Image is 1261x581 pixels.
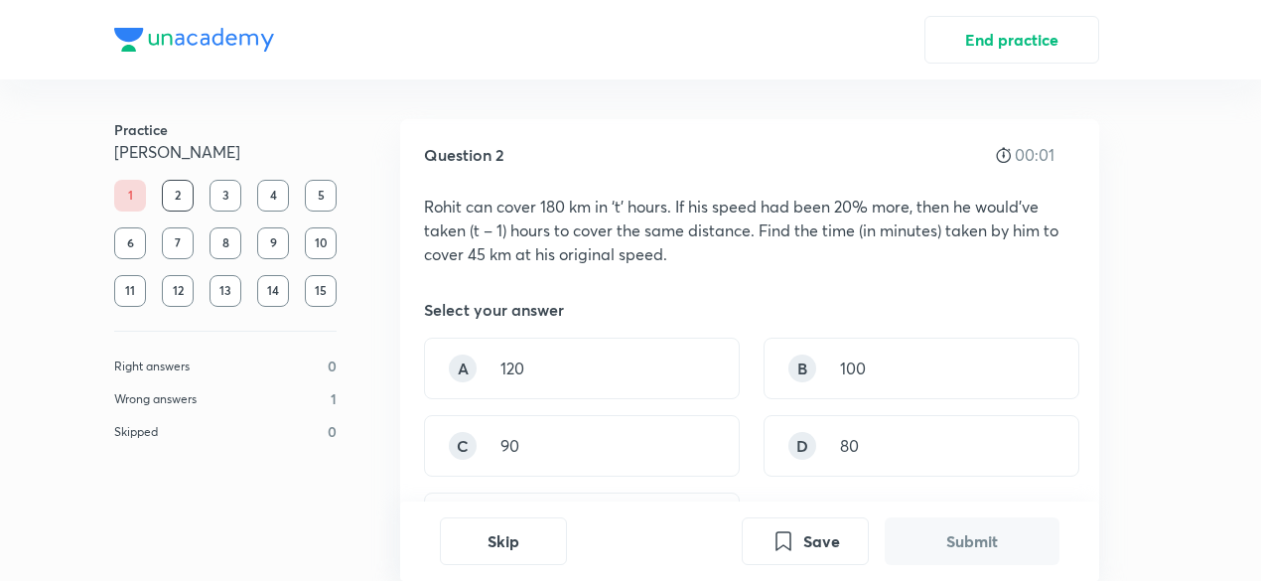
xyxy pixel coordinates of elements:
[257,227,289,259] div: 9
[328,356,337,376] p: 0
[885,517,1059,565] button: Submit
[162,180,194,212] div: 2
[449,355,477,382] div: A
[500,434,519,458] p: 90
[449,432,477,460] div: C
[328,421,337,442] p: 0
[924,16,1099,64] button: End practice
[424,195,1075,266] p: Rohit can cover 180 km in ‘t’ hours. If his speed had been 20% more, then he would’ve taken (t – ...
[788,432,816,460] div: D
[114,140,337,164] h5: [PERSON_NAME]
[114,423,158,441] p: Skipped
[257,275,289,307] div: 14
[305,275,337,307] div: 15
[840,434,859,458] p: 80
[114,390,197,408] p: Wrong answers
[114,227,146,259] div: 6
[210,227,241,259] div: 8
[114,358,190,375] p: Right answers
[788,355,816,382] div: B
[440,517,567,565] button: Skip
[305,227,337,259] div: 10
[996,146,1075,164] div: 00:01
[114,180,146,212] div: 1
[840,357,866,380] p: 100
[114,28,274,52] img: Company Logo
[114,119,337,140] h6: Practice
[162,275,194,307] div: 12
[500,357,524,380] p: 120
[162,227,194,259] div: 7
[257,180,289,212] div: 4
[114,275,146,307] div: 11
[331,388,337,409] p: 1
[424,143,504,167] h5: Question 2
[305,180,337,212] div: 5
[742,517,869,565] button: Save
[996,147,1011,163] img: stopwatch icon
[424,298,564,322] h5: Select your answer
[210,275,241,307] div: 13
[210,180,241,212] div: 3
